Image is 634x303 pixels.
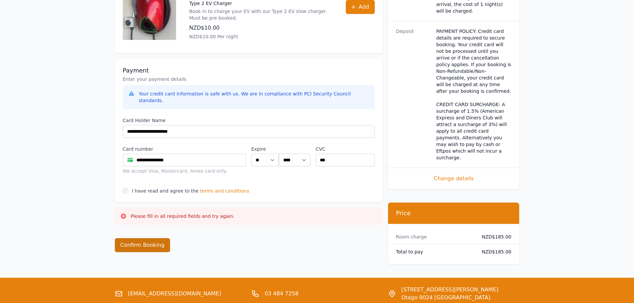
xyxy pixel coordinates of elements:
[477,248,512,255] dd: NZD$185.00
[477,233,512,240] dd: NZD$185.00
[189,8,332,21] p: Book in to charge your EV with our Type 2 EV slow charger. Must be pre-booked.
[279,146,310,152] label: .
[251,146,279,152] label: Expire
[132,188,199,194] label: I have read and agree to the
[396,209,512,217] h3: Price
[396,248,471,255] dt: Total to pay
[200,188,249,194] span: terms and conditions
[359,3,369,11] span: Add
[396,233,471,240] dt: Room charge
[123,168,246,174] div: We accept Visa, Mastercard, Amex card only.
[115,238,170,252] button: Confirm Booking
[189,33,332,40] p: NZD$10.00 Per night
[396,28,431,161] dt: Deposit
[265,290,299,298] a: 03 484 7258
[123,76,375,82] p: Enter your payment details
[123,146,246,152] label: Card number
[401,286,499,294] span: [STREET_ADDRESS][PERSON_NAME]
[128,290,221,298] a: [EMAIL_ADDRESS][DOMAIN_NAME]
[436,28,512,161] dd: PAYMENT POLICY: Credit card details are required to secure booking. Your credit card will not be ...
[189,24,332,32] p: NZD$10.00
[123,67,375,75] h3: Payment
[316,146,374,152] label: CVC
[401,294,499,302] span: Otago 9024 [GEOGRAPHIC_DATA]
[123,117,375,124] label: Card Holder Name
[131,213,235,220] p: Please fill in all required fields and try again.
[139,90,369,104] div: Your credit card information is safe with us. We are in compliance with PCI Security Council stan...
[396,175,512,183] span: Change details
